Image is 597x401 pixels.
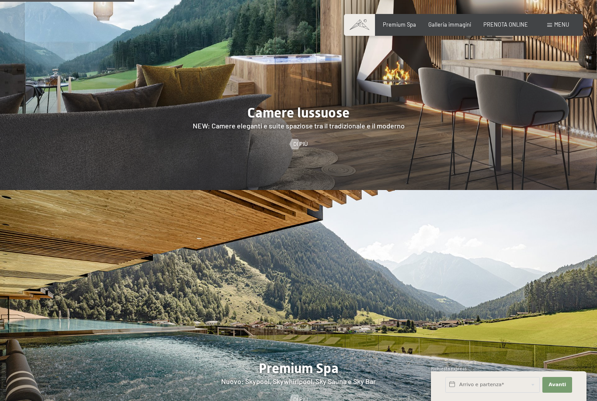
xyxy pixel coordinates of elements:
span: Avanti [548,381,566,388]
button: Avanti [542,377,572,393]
span: Menu [554,21,569,28]
a: Premium Spa [383,21,416,28]
a: PRENOTA ONLINE [483,21,528,28]
span: Richiesta express [431,366,467,371]
a: Galleria immagini [428,21,471,28]
a: Di più [290,140,308,148]
span: Di più [293,140,308,148]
